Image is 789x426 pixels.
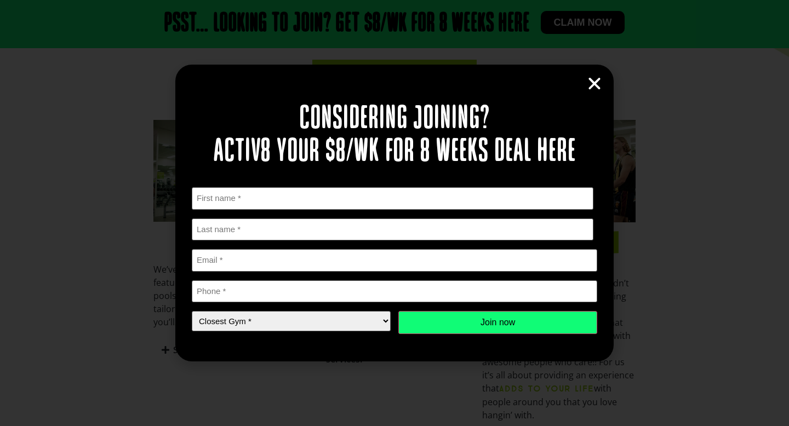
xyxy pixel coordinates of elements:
[192,187,593,210] input: First name *
[192,218,593,241] input: Last name *
[192,280,597,303] input: Phone *
[586,76,603,92] a: Close
[192,103,597,169] h2: Considering joining? Activ8 your $8/wk for 8 weeks deal here
[398,311,597,334] input: Join now
[192,249,597,272] input: Email *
